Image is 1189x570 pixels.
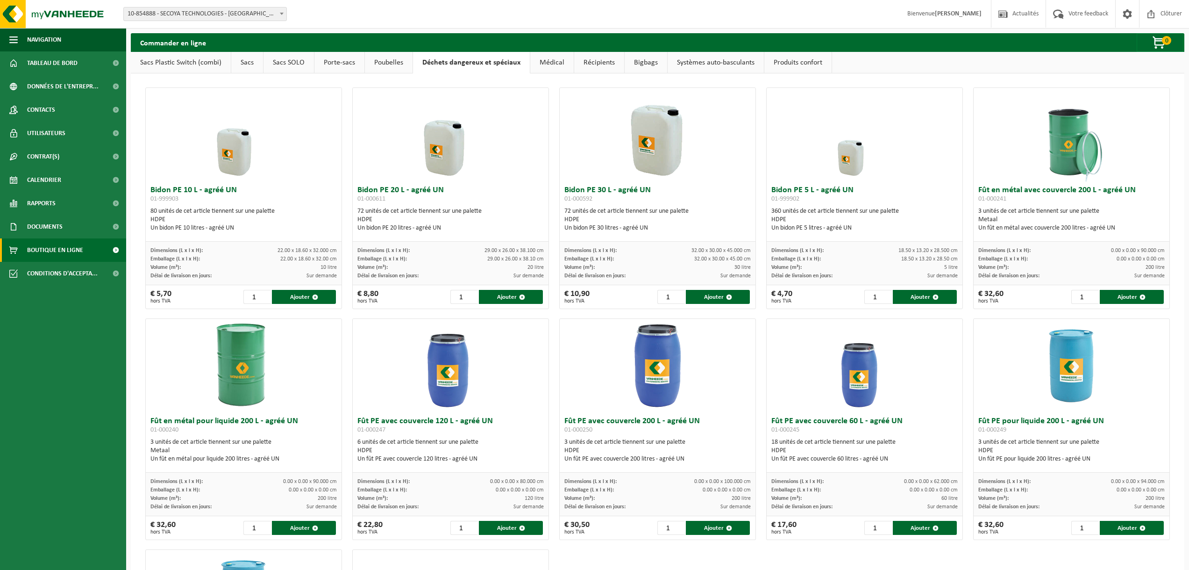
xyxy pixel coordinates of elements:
span: Navigation [27,28,61,51]
span: Délai de livraison en jours: [978,504,1039,510]
button: Ajouter [272,521,336,535]
span: 22.00 x 18.60 x 32.000 cm [278,248,337,253]
span: hors TVA [357,298,378,304]
button: Ajouter [479,521,543,535]
div: 18 unités de cet article tiennent sur une palette [771,438,958,463]
img: 01-000611 [404,88,497,181]
button: 0 [1137,33,1183,52]
span: 60 litre [941,496,958,501]
a: Sacs SOLO [263,52,314,73]
span: 01-000250 [564,426,592,433]
span: Emballage (L x l x H): [357,487,407,493]
div: 360 unités de cet article tiennent sur une palette [771,207,958,232]
div: HDPE [564,216,751,224]
h3: Bidon PE 20 L - agréé UN [357,186,544,205]
span: 200 litre [1146,265,1165,270]
div: HDPE [150,216,337,224]
span: Conditions d'accepta... [27,262,98,285]
a: Récipients [574,52,624,73]
span: 01-000245 [771,426,799,433]
span: Volume (m³): [357,265,388,270]
div: 6 unités de cet article tiennent sur une palette [357,438,544,463]
div: € 30,50 [564,521,590,535]
div: Metaal [978,216,1165,224]
div: € 32,60 [150,521,176,535]
span: Emballage (L x l x H): [978,256,1028,262]
h3: Bidon PE 5 L - agréé UN [771,186,958,205]
a: Médical [530,52,574,73]
div: HDPE [357,216,544,224]
div: Un bidon PE 5 litres - agréé UN [771,224,958,232]
span: Sur demande [927,273,958,279]
div: Un fût PE avec couvercle 200 litres - agréé UN [564,455,751,463]
span: Tableau de bord [27,51,78,75]
span: Délai de livraison en jours: [357,273,419,279]
a: Porte-sacs [314,52,364,73]
img: 01-999902 [818,88,911,181]
span: Boutique en ligne [27,238,83,262]
span: 0.00 x 0.00 x 0.00 cm [496,487,544,493]
input: 1 [243,290,271,304]
span: 30 litre [734,265,751,270]
div: € 17,60 [771,521,797,535]
a: Sacs [231,52,263,73]
div: HDPE [978,447,1165,455]
span: Dimensions (L x l x H): [564,479,617,484]
span: 29.00 x 26.00 x 38.10 cm [487,256,544,262]
span: 0 [1162,36,1171,45]
input: 1 [1071,290,1099,304]
span: 01-999903 [150,195,178,202]
span: Sur demande [306,273,337,279]
span: Volume (m³): [771,265,802,270]
span: 10-854888 - SECOYA TECHNOLOGIES - LOUVAIN-LA-NEUVE [123,7,287,21]
span: Emballage (L x l x H): [771,256,821,262]
span: 01-000592 [564,195,592,202]
div: Un fût en métal avec couvercle 200 litres - agréé UN [978,224,1165,232]
button: Ajouter [272,290,336,304]
span: 01-000249 [978,426,1006,433]
span: Emballage (L x l x H): [978,487,1028,493]
span: 200 litre [318,496,337,501]
div: € 10,90 [564,290,590,304]
div: 3 unités de cet article tiennent sur une palette [150,438,337,463]
img: 01-000249 [1025,319,1118,412]
span: Dimensions (L x l x H): [771,479,824,484]
span: Dimensions (L x l x H): [978,479,1031,484]
h3: Bidon PE 10 L - agréé UN [150,186,337,205]
button: Ajouter [893,521,957,535]
input: 1 [450,290,478,304]
input: 1 [450,521,478,535]
img: 01-000241 [1025,88,1118,181]
div: 3 unités de cet article tiennent sur une palette [564,438,751,463]
span: Volume (m³): [978,496,1009,501]
div: HDPE [771,216,958,224]
input: 1 [864,290,892,304]
div: 72 unités de cet article tiennent sur une palette [357,207,544,232]
span: Sur demande [927,504,958,510]
span: 0.00 x 0.00 x 100.000 cm [694,479,751,484]
span: 0.00 x 0.00 x 94.000 cm [1111,479,1165,484]
div: € 22,80 [357,521,383,535]
img: 01-000245 [818,319,911,412]
span: Sur demande [306,504,337,510]
span: Délai de livraison en jours: [150,273,212,279]
span: Volume (m³): [150,265,181,270]
span: 29.00 x 26.00 x 38.100 cm [484,248,544,253]
span: Rapports [27,192,56,215]
span: 0.00 x 0.00 x 62.000 cm [904,479,958,484]
span: hors TVA [978,529,1004,535]
span: Documents [27,215,63,238]
div: € 32,60 [978,290,1004,304]
img: 01-000247 [404,319,497,412]
span: 0.00 x 0.00 x 90.000 cm [1111,248,1165,253]
span: 20 litre [527,265,544,270]
div: HDPE [564,447,751,455]
div: HDPE [771,447,958,455]
span: Sur demande [720,504,751,510]
span: Contrat(s) [27,145,59,168]
div: 3 unités de cet article tiennent sur une palette [978,207,1165,232]
span: Emballage (L x l x H): [150,487,200,493]
span: hors TVA [564,529,590,535]
span: Volume (m³): [564,265,595,270]
div: Un fût PE avec couvercle 120 litres - agréé UN [357,455,544,463]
